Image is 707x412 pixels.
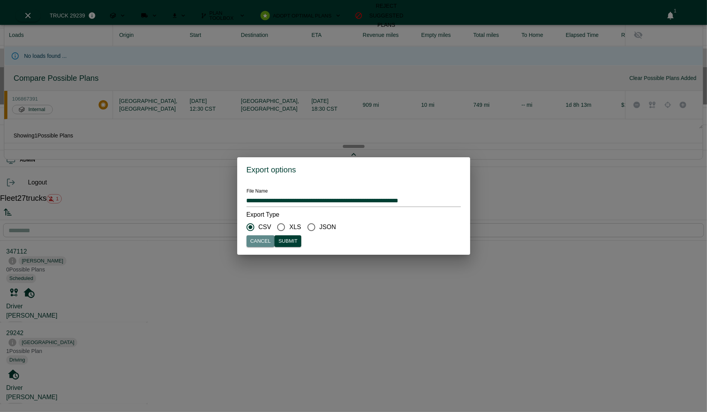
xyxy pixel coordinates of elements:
label: Export Type [247,210,342,219]
span: CSV [259,223,271,232]
button: Submit [274,235,301,247]
span: JSON [320,223,336,232]
h2: Export options [237,157,470,182]
button: Cancel [247,235,275,247]
label: File Name [247,188,268,194]
span: XLS [289,223,301,232]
